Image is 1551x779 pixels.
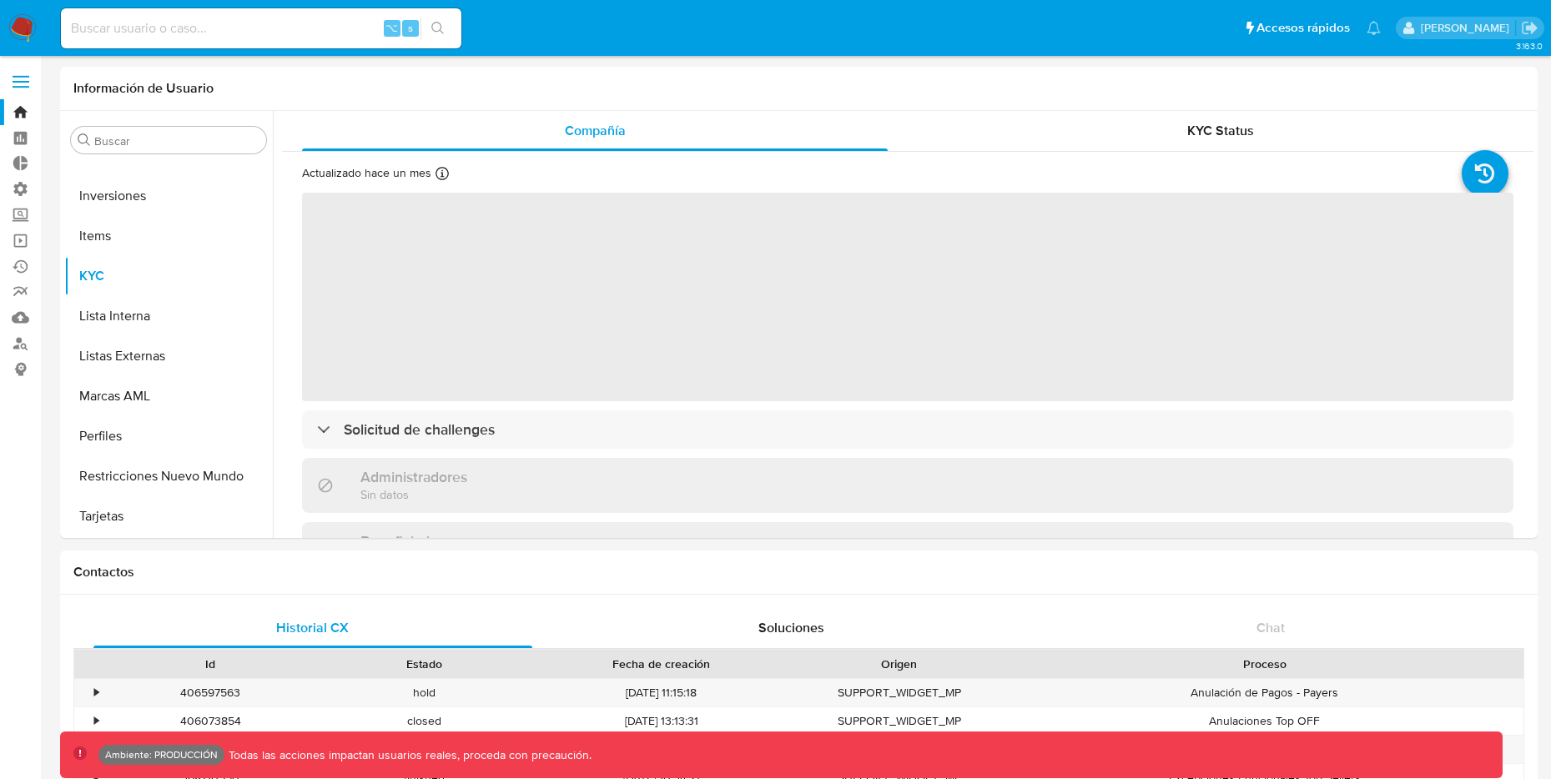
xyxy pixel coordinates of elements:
span: Accesos rápidos [1256,19,1350,37]
div: AdministradoresSin datos [302,458,1513,512]
p: Ambiente: PRODUCCIÓN [105,751,218,758]
div: Solicitud de challenges [302,410,1513,449]
h3: Solicitud de challenges [344,420,495,439]
span: ⌥ [385,20,398,36]
span: ‌ [302,193,1513,401]
button: search-icon [420,17,455,40]
div: SUPPORT_WIDGET_MP [792,679,1005,706]
h3: Administradores [360,468,467,486]
div: 406073854 [103,707,317,735]
div: Fecha de creación [542,656,780,672]
a: Notificaciones [1367,21,1381,35]
input: Buscar [94,133,259,148]
div: hold [317,679,531,706]
p: Actualizado hace un mes [302,165,431,181]
span: Historial CX [276,618,349,637]
div: • [94,685,98,701]
div: Anulaciones Top OFF [1006,707,1523,735]
div: SUPPORT_WIDGET_MP [792,707,1005,735]
p: Sin datos [360,486,467,502]
button: Listas Externas [64,336,273,376]
button: Tarjetas [64,496,273,536]
div: Estado [329,656,519,672]
span: s [408,20,413,36]
div: Id [115,656,305,672]
input: Buscar usuario o caso... [61,18,461,39]
div: Proceso [1018,656,1512,672]
button: Perfiles [64,416,273,456]
p: luis.birchenz@mercadolibre.com [1421,20,1515,36]
button: Items [64,216,273,256]
div: • [94,713,98,729]
div: [DATE] 11:15:18 [531,679,792,706]
div: Origen [803,656,994,672]
button: KYC [64,256,273,296]
button: Buscar [78,133,91,147]
button: Inversiones [64,176,273,216]
span: KYC Status [1187,121,1254,140]
a: Salir [1521,19,1538,37]
h3: Beneficiarios [360,532,445,550]
p: Todas las acciones impactan usuarios reales, proceda con precaución. [224,747,592,763]
button: Restricciones Nuevo Mundo [64,456,273,496]
button: Marcas AML [64,376,273,416]
div: closed [317,707,531,735]
h1: Contactos [73,564,1524,580]
div: Anulación de Pagos - Payers [1006,679,1523,706]
span: Soluciones [758,618,824,637]
span: Chat [1256,618,1285,637]
div: [DATE] 13:13:31 [531,707,792,735]
div: 406597563 [103,679,317,706]
button: Lista Interna [64,296,273,336]
h1: Información de Usuario [73,80,214,97]
div: Beneficiarios [302,522,1513,576]
span: Compañía [565,121,626,140]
